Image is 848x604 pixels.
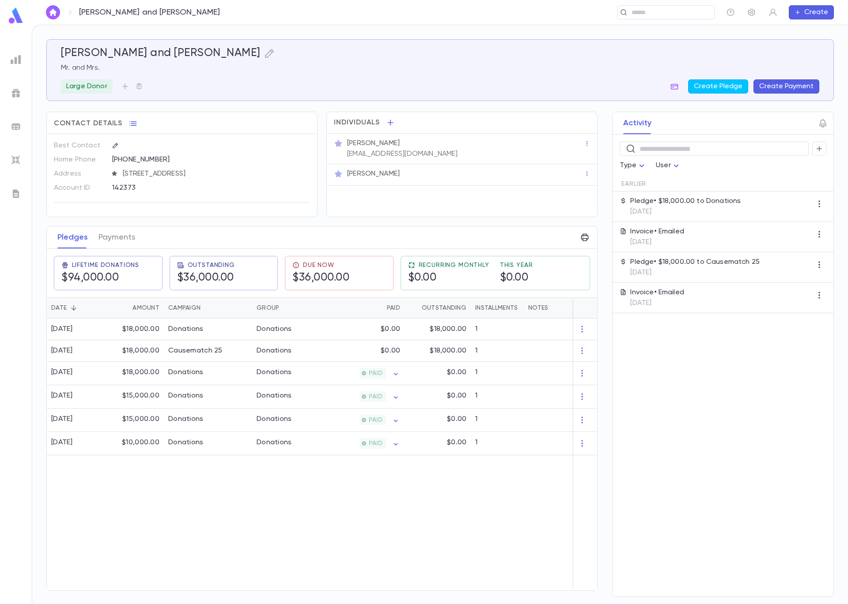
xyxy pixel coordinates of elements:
div: Date [47,297,106,319]
div: 1 [471,362,524,385]
div: Donations [168,391,204,400]
div: 1 [471,409,524,432]
div: Donations [257,391,292,400]
div: Donations [257,325,292,334]
div: Group [257,297,279,319]
p: [PERSON_NAME] [347,169,400,178]
p: $0.00 [381,325,400,334]
div: Installments [471,297,524,319]
button: Create Payment [753,79,819,94]
div: 142373 [112,181,266,194]
div: Donations [168,368,204,377]
div: Amount [132,297,159,319]
div: Donations [168,438,204,447]
div: Type [620,157,647,174]
span: Individuals [334,118,380,127]
p: $18,000.00 [430,325,466,334]
p: $0.00 [447,368,466,377]
p: [DATE] [630,268,760,277]
img: letters_grey.7941b92b52307dd3b8a917253454ce1c.svg [11,188,21,199]
div: $10,000.00 [106,432,164,455]
img: home_white.a664292cf8c1dea59945f0da9f25487c.svg [48,9,58,16]
div: $18,000.00 [106,319,164,340]
div: 1 [471,432,524,455]
div: Outstanding [422,297,466,319]
div: Notes [524,297,634,319]
p: [EMAIL_ADDRESS][DOMAIN_NAME] [347,150,458,158]
div: [DATE] [51,346,73,355]
span: PAID [365,393,386,400]
p: Account ID [54,181,105,195]
div: User [656,157,681,174]
p: $18,000.00 [430,346,466,355]
div: Installments [475,297,518,319]
p: Invoice • Emailed [630,227,684,236]
div: Donations [168,415,204,424]
div: $18,000.00 [106,362,164,385]
div: Causematch 25 [168,346,223,355]
span: User [656,162,671,169]
span: Earlier [621,180,646,188]
p: $0.00 [447,438,466,447]
p: [PERSON_NAME] [347,139,400,148]
img: logo [7,7,25,24]
div: Paid [318,297,405,319]
div: $18,000.00 [106,340,164,362]
p: [PERSON_NAME] and [PERSON_NAME] [79,8,220,17]
div: [DATE] [51,391,73,400]
div: 1 [471,340,524,362]
p: [DATE] [630,207,741,216]
img: reports_grey.c525e4749d1bce6a11f5fe2a8de1b229.svg [11,54,21,65]
div: Outstanding [405,297,471,319]
div: 1 [471,319,524,340]
span: Lifetime Donations [72,262,139,269]
div: Donations [257,438,292,447]
button: Create Pledge [688,79,748,94]
p: Large Donor [66,82,107,91]
p: Home Phone [54,153,105,167]
div: [DATE] [51,368,73,377]
div: Donations [168,325,204,334]
p: Best Contact [54,139,105,153]
div: Large Donor [61,79,113,94]
div: Paid [387,297,400,319]
span: Type [620,162,636,169]
img: batches_grey.339ca447c9d9533ef1741baa751efc33.svg [11,121,21,132]
div: 1 [471,385,524,409]
button: Sort [67,301,81,315]
span: PAID [365,440,386,447]
div: Donations [257,368,292,377]
img: imports_grey.530a8a0e642e233f2baf0ef88e8c9fcb.svg [11,155,21,165]
h5: $94,000.00 [61,271,119,285]
p: Address [54,167,105,181]
p: $0.00 [381,346,400,355]
span: PAID [365,370,386,377]
div: Group [252,297,318,319]
div: [DATE] [51,438,73,447]
div: [PHONE_NUMBER] [112,153,310,166]
span: Recurring Monthly [419,262,489,269]
p: $0.00 [447,391,466,400]
p: Mr. and Mrs. [61,64,819,72]
h5: $36,000.00 [177,271,234,285]
h5: $36,000.00 [292,271,349,285]
div: Date [51,297,67,319]
div: Amount [106,297,164,319]
div: Donations [257,415,292,424]
div: Campaign [164,297,252,319]
div: Notes [528,297,548,319]
p: [DATE] [630,299,684,308]
button: Payments [98,226,135,248]
h5: [PERSON_NAME] and [PERSON_NAME] [61,47,261,60]
p: Pledge • $18,000.00 to Causematch 25 [630,258,760,266]
span: Outstanding [188,262,235,269]
h5: $0.00 [500,271,529,285]
div: $15,000.00 [106,409,164,432]
p: [DATE] [630,238,684,247]
p: Invoice • Emailed [630,288,684,297]
span: Due Now [303,262,334,269]
button: Activity [623,112,651,134]
button: Pledges [57,226,88,248]
span: Contact Details [54,119,122,128]
div: Donations [257,346,292,355]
